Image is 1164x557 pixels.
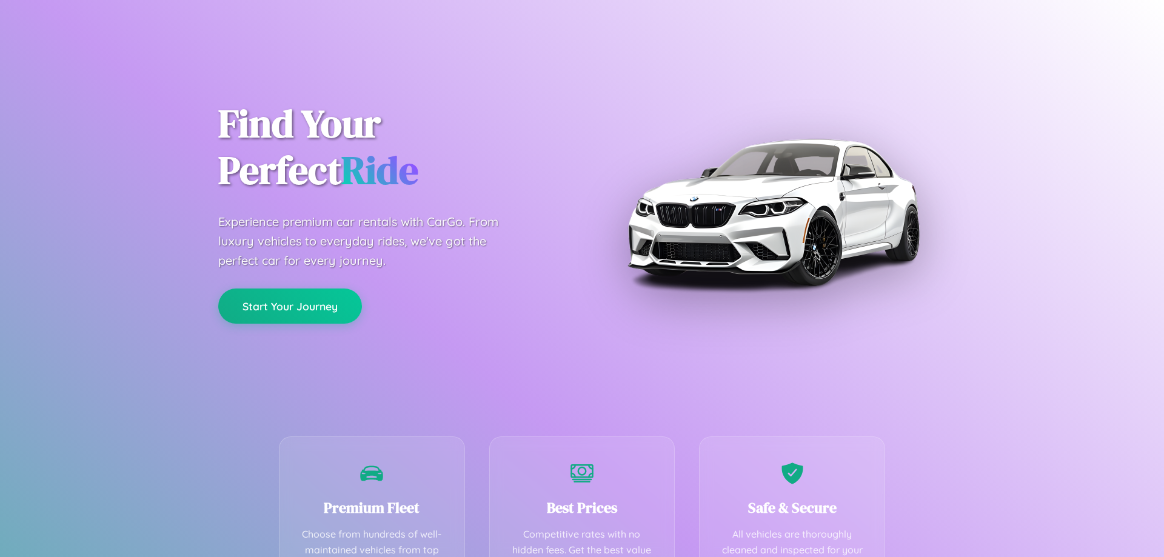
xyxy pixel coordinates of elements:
[621,61,925,364] img: Premium BMW car rental vehicle
[218,101,564,194] h1: Find Your Perfect
[218,212,521,270] p: Experience premium car rentals with CarGo. From luxury vehicles to everyday rides, we've got the ...
[218,289,362,324] button: Start Your Journey
[341,144,418,196] span: Ride
[718,498,866,518] h3: Safe & Secure
[508,498,657,518] h3: Best Prices
[298,498,446,518] h3: Premium Fleet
